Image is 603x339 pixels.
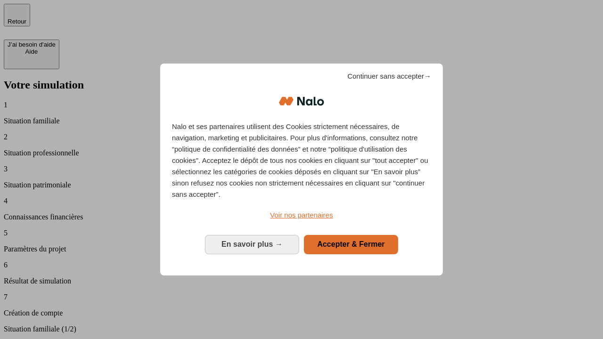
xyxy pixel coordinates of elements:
div: Bienvenue chez Nalo Gestion du consentement [160,64,443,275]
span: Accepter & Fermer [317,240,384,248]
span: En savoir plus → [221,240,283,248]
span: Continuer sans accepter→ [347,71,431,82]
button: En savoir plus: Configurer vos consentements [205,235,299,254]
a: Voir nos partenaires [172,210,431,221]
span: Voir nos partenaires [270,211,333,219]
p: Nalo et ses partenaires utilisent des Cookies strictement nécessaires, de navigation, marketing e... [172,121,431,200]
button: Accepter & Fermer: Accepter notre traitement des données et fermer [304,235,398,254]
img: Logo [279,87,324,115]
